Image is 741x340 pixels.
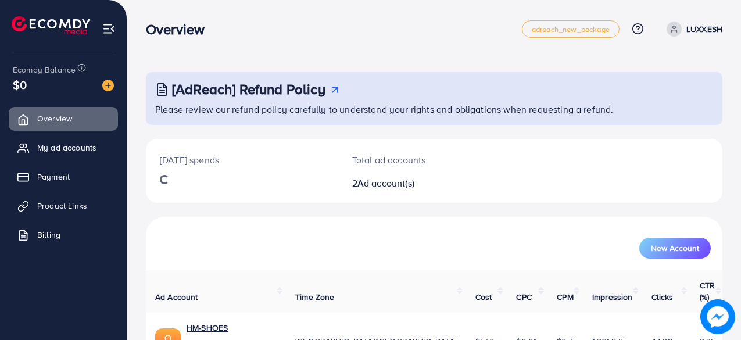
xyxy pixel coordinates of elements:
span: Ad Account [155,291,198,303]
span: $0 [13,76,27,93]
a: My ad accounts [9,136,118,159]
a: adreach_new_package [522,20,620,38]
p: [DATE] spends [160,153,324,167]
p: Total ad accounts [352,153,468,167]
span: Time Zone [295,291,334,303]
img: logo [12,16,90,34]
span: New Account [651,244,699,252]
span: Payment [37,171,70,182]
span: Impression [592,291,633,303]
span: Clicks [651,291,674,303]
span: Cost [475,291,492,303]
a: LUXXESH [662,22,722,37]
span: CPM [557,291,573,303]
a: Payment [9,165,118,188]
span: Ad account(s) [357,177,414,189]
span: CPC [516,291,531,303]
img: menu [102,22,116,35]
a: HM-SHOES [187,322,277,334]
img: image [102,80,114,91]
p: Please review our refund policy carefully to understand your rights and obligations when requesti... [155,102,715,116]
a: Overview [9,107,118,130]
span: CTR (%) [700,280,715,303]
span: Product Links [37,200,87,212]
span: My ad accounts [37,142,96,153]
h3: [AdReach] Refund Policy [172,81,325,98]
span: adreach_new_package [532,26,610,33]
a: Billing [9,223,118,246]
span: Overview [37,113,72,124]
span: Billing [37,229,60,241]
h2: 2 [352,178,468,189]
p: LUXXESH [686,22,722,36]
button: New Account [639,238,711,259]
span: Ecomdy Balance [13,64,76,76]
h3: Overview [146,21,214,38]
a: Product Links [9,194,118,217]
img: image [700,299,735,334]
